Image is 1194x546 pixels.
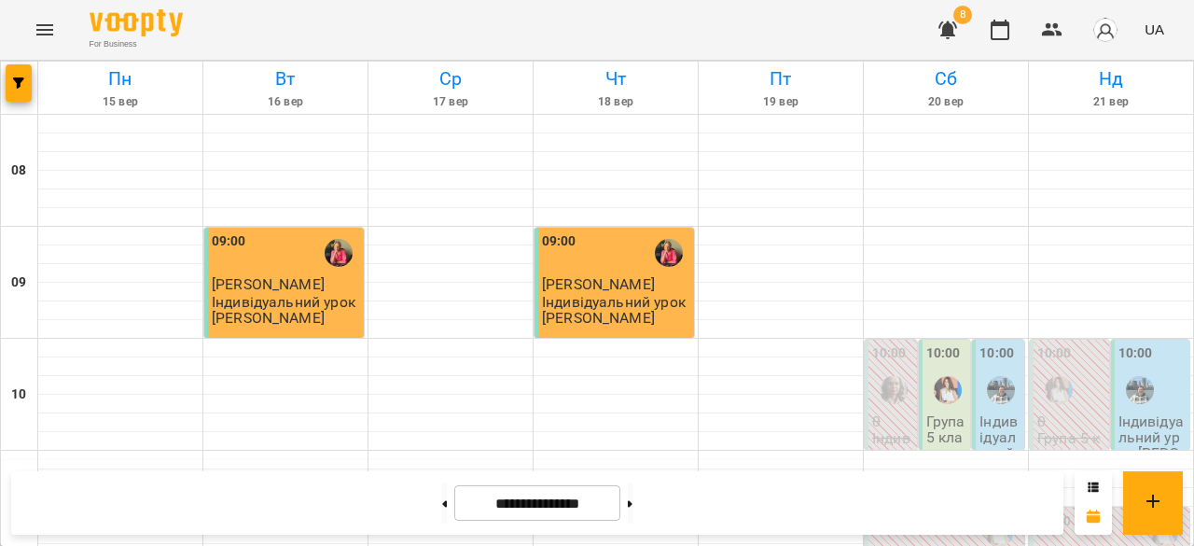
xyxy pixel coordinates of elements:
[979,413,1020,526] p: Індивідуальний урок [PERSON_NAME]
[371,64,530,93] h6: Ср
[11,385,26,405] h6: 10
[90,38,183,50] span: For Business
[22,7,67,52] button: Menu
[542,275,655,293] span: [PERSON_NAME]
[880,376,908,404] img: Дарина Святославівна Марціновська
[212,231,246,252] label: 09:00
[542,231,576,252] label: 09:00
[90,9,183,36] img: Voopty Logo
[872,413,913,429] p: 0
[1045,376,1073,404] img: Ольга Олександрівна Об'єдкова
[1092,17,1118,43] img: avatar_s.png
[1137,12,1172,47] button: UA
[1118,413,1187,494] p: Індивідуальний урок [PERSON_NAME]
[1037,343,1072,364] label: 10:00
[701,93,860,111] h6: 19 вер
[1145,20,1164,39] span: UA
[953,6,972,24] span: 8
[867,64,1025,93] h6: Сб
[11,161,26,181] h6: 08
[934,376,962,404] img: Ольга Олександрівна Об'єдкова
[926,343,961,364] label: 10:00
[212,294,360,327] p: Індивідуальний урок [PERSON_NAME]
[979,343,1014,364] label: 10:00
[41,64,200,93] h6: Пн
[41,93,200,111] h6: 15 вер
[325,239,353,267] img: Вольська Світлана Павлівна
[536,64,695,93] h6: Чт
[1032,64,1190,93] h6: Нд
[1037,413,1105,429] p: 0
[206,93,365,111] h6: 16 вер
[11,273,26,293] h6: 09
[212,275,325,293] span: [PERSON_NAME]
[926,413,967,462] p: Група 5 клас
[1037,430,1105,463] p: Група 5 клас
[1118,343,1153,364] label: 10:00
[701,64,860,93] h6: Пт
[867,93,1025,111] h6: 20 вер
[206,64,365,93] h6: Вт
[872,343,907,364] label: 10:00
[1126,376,1154,404] img: Бануляк Наталія Василівна
[542,294,690,327] p: Індивідуальний урок [PERSON_NAME]
[536,93,695,111] h6: 18 вер
[371,93,530,111] h6: 17 вер
[872,430,913,543] p: Індивідуальний урок [PERSON_NAME]
[987,376,1015,404] img: Бануляк Наталія Василівна
[655,239,683,267] img: Вольська Світлана Павлівна
[1032,93,1190,111] h6: 21 вер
